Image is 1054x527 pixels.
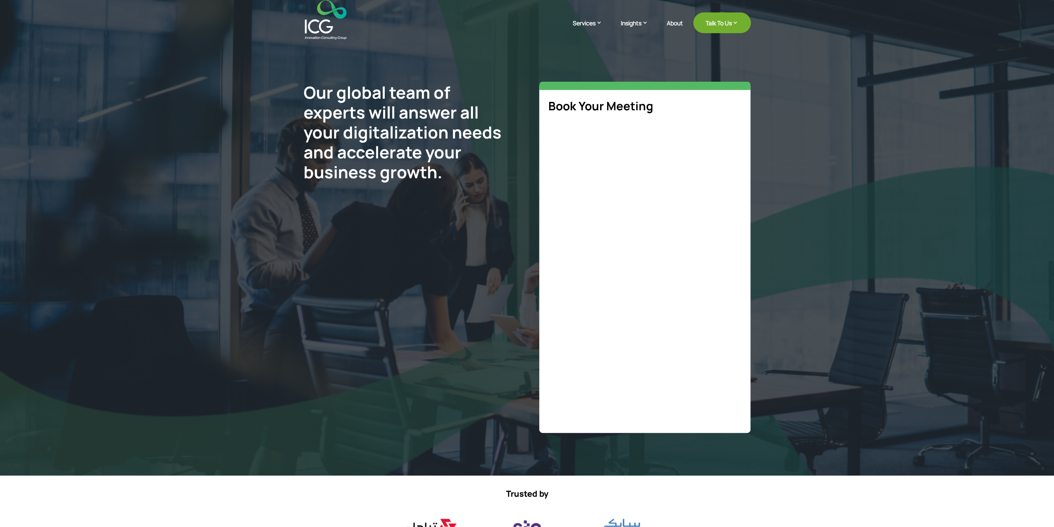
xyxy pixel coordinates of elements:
h5: Book Your Meeting [548,99,741,117]
a: Insights [621,19,656,39]
a: Services [573,19,610,39]
a: About [667,20,683,39]
p: Trusted by [304,489,751,499]
iframe: Form 0 [548,129,741,424]
a: Talk To Us [693,12,751,33]
span: Our global team of experts will answer all your digitalization needs and accelerate your business... [304,81,502,183]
